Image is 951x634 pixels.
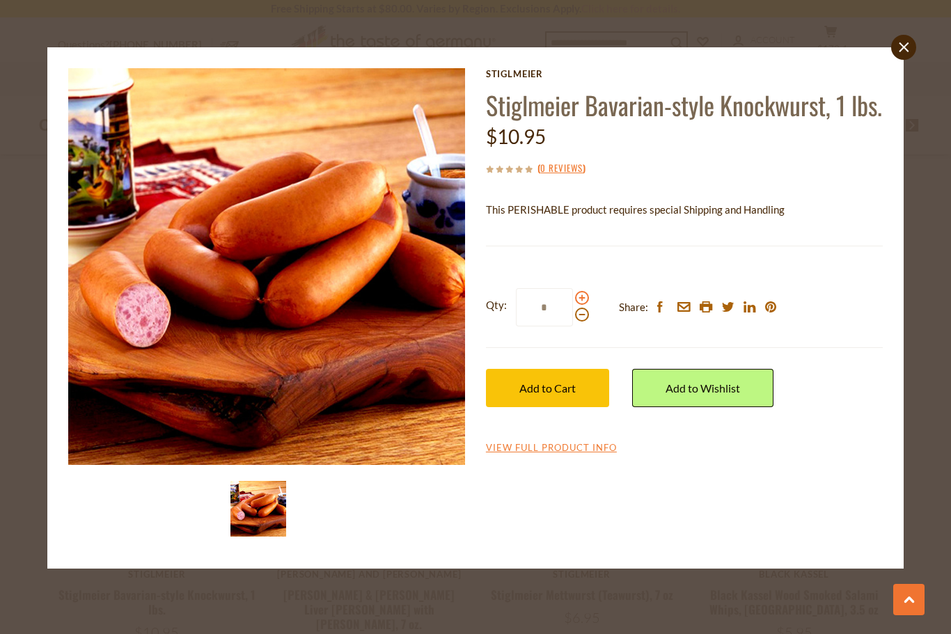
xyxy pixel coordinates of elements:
[519,381,576,395] span: Add to Cart
[537,161,585,175] span: ( )
[486,442,617,454] a: View Full Product Info
[68,68,465,465] img: Stiglmeier Bavarian-style Knockwurst, 1 lbs.
[486,68,883,79] a: Stiglmeier
[486,369,609,407] button: Add to Cart
[516,288,573,326] input: Qty:
[486,296,507,314] strong: Qty:
[486,86,882,123] a: Stiglmeier Bavarian-style Knockwurst, 1 lbs.
[486,125,546,148] span: $10.95
[540,161,583,176] a: 0 Reviews
[230,481,286,537] img: Stiglmeier Bavarian-style Knockwurst, 1 lbs.
[499,229,883,246] li: We will ship this product in heat-protective packaging and ice.
[486,201,883,219] p: This PERISHABLE product requires special Shipping and Handling
[632,369,773,407] a: Add to Wishlist
[619,299,648,316] span: Share:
